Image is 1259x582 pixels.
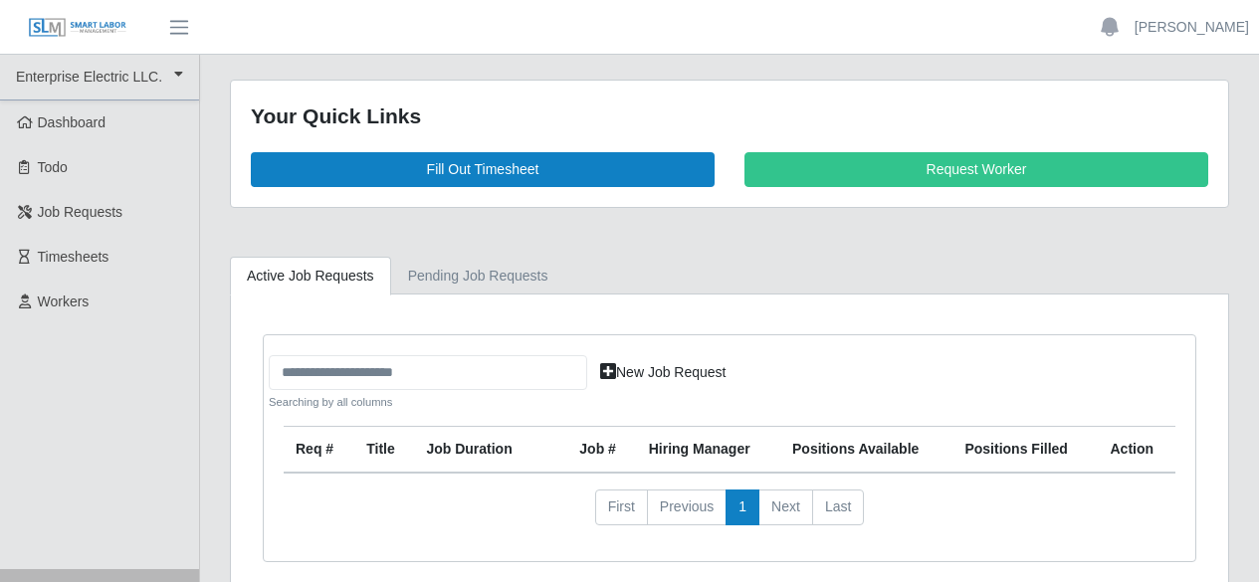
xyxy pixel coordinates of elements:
[230,257,391,295] a: Active Job Requests
[251,152,715,187] a: Fill Out Timesheet
[1099,427,1176,474] th: Action
[1135,17,1249,38] a: [PERSON_NAME]
[414,427,539,474] th: Job Duration
[587,355,739,390] a: New Job Request
[284,489,1175,541] nav: pagination
[391,257,565,295] a: Pending Job Requests
[567,427,636,474] th: Job #
[38,249,109,265] span: Timesheets
[38,159,68,175] span: Todo
[38,204,123,220] span: Job Requests
[744,152,1208,187] a: Request Worker
[251,100,1208,132] div: Your Quick Links
[637,427,780,474] th: Hiring Manager
[28,17,127,39] img: SLM Logo
[354,427,414,474] th: Title
[780,427,952,474] th: Positions Available
[284,427,354,474] th: Req #
[38,293,90,309] span: Workers
[952,427,1098,474] th: Positions Filled
[38,114,106,130] span: Dashboard
[726,489,759,525] a: 1
[269,394,587,411] small: Searching by all columns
